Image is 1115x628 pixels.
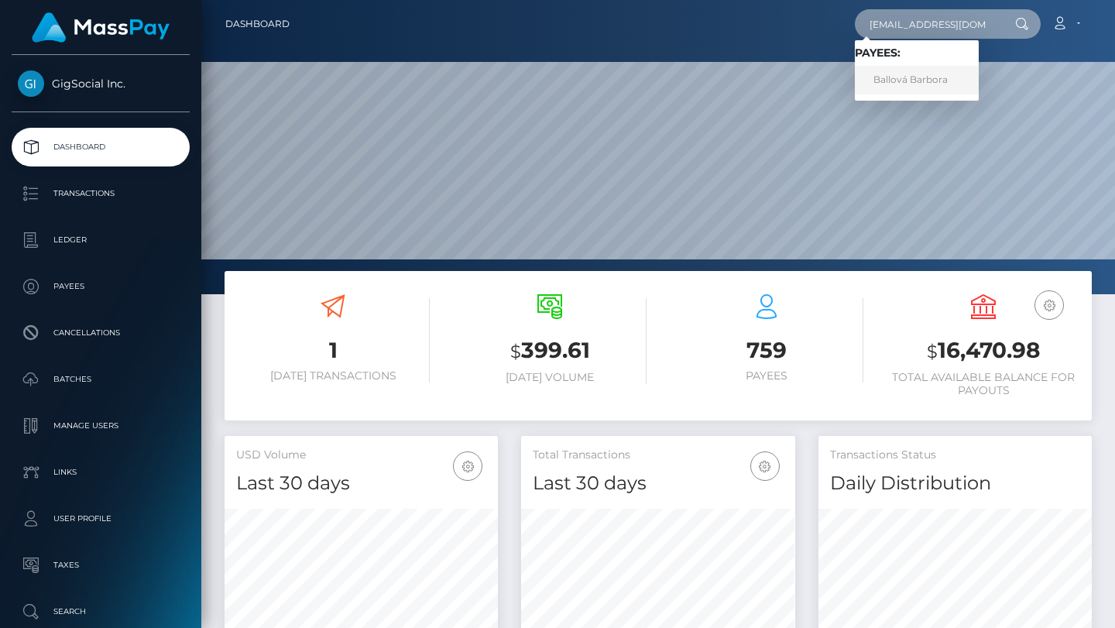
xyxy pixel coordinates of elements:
[670,335,863,365] h3: 759
[670,369,863,383] h6: Payees
[18,70,44,97] img: GigSocial Inc.
[236,369,430,383] h6: [DATE] Transactions
[236,470,486,497] h4: Last 30 days
[32,12,170,43] img: MassPay Logo
[225,8,290,40] a: Dashboard
[855,66,979,94] a: Ballová Barbora
[12,360,190,399] a: Batches
[12,407,190,445] a: Manage Users
[12,546,190,585] a: Taxes
[18,228,184,252] p: Ledger
[18,275,184,298] p: Payees
[236,448,486,463] h5: USD Volume
[533,470,783,497] h4: Last 30 days
[18,414,184,438] p: Manage Users
[510,341,521,362] small: $
[18,554,184,577] p: Taxes
[855,46,979,60] h6: Payees:
[12,174,190,213] a: Transactions
[12,499,190,538] a: User Profile
[927,341,938,362] small: $
[18,368,184,391] p: Batches
[236,335,430,365] h3: 1
[830,470,1080,497] h4: Daily Distribution
[12,267,190,306] a: Payees
[18,182,184,205] p: Transactions
[12,77,190,91] span: GigSocial Inc.
[18,600,184,623] p: Search
[887,371,1080,397] h6: Total Available Balance for Payouts
[12,314,190,352] a: Cancellations
[18,461,184,484] p: Links
[12,453,190,492] a: Links
[453,371,647,384] h6: [DATE] Volume
[18,321,184,345] p: Cancellations
[12,221,190,259] a: Ledger
[855,9,1000,39] input: Search...
[453,335,647,367] h3: 399.61
[18,136,184,159] p: Dashboard
[12,128,190,166] a: Dashboard
[533,448,783,463] h5: Total Transactions
[887,335,1080,367] h3: 16,470.98
[830,448,1080,463] h5: Transactions Status
[18,507,184,530] p: User Profile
